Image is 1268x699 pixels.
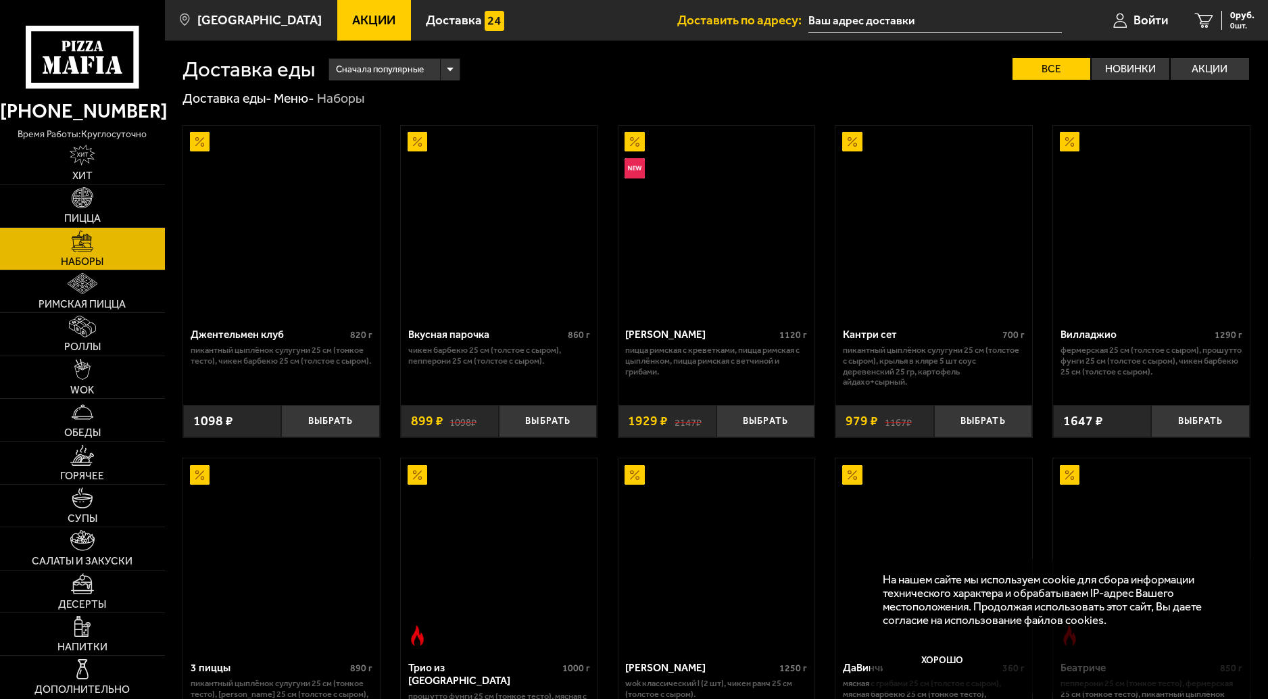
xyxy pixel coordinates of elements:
s: 1098 ₽ [449,414,477,428]
span: Сначала популярные [336,57,424,82]
button: Выбрать [716,405,814,437]
a: АкционныйВилладжио [1053,126,1249,319]
p: Чикен Барбекю 25 см (толстое с сыром), Пепперони 25 см (толстое с сыром). [408,345,590,366]
div: 3 пиццы [191,662,347,675]
span: [GEOGRAPHIC_DATA] [197,14,322,27]
p: Пикантный цыплёнок сулугуни 25 см (тонкое тесто), Чикен Барбекю 25 см (толстое с сыром). [191,345,372,366]
a: Меню- [274,91,314,106]
span: 700 г [1002,329,1025,341]
div: ДаВинчи сет [843,662,994,675]
span: Доставка [426,14,482,27]
div: Вкусная парочка [408,329,564,341]
div: Трио из [GEOGRAPHIC_DATA] [408,662,559,688]
span: 860 г [568,329,590,341]
span: Супы [68,514,97,525]
span: 0 шт. [1230,22,1254,30]
span: Напитки [57,642,107,653]
span: Римская пицца [39,299,126,310]
span: 979 ₽ [846,414,878,428]
img: Акционный [1060,465,1079,485]
div: Джентельмен клуб [191,329,347,341]
div: Кантри сет [843,329,999,341]
span: 1250 г [779,662,807,674]
span: Роллы [64,342,101,353]
a: АкционныйДжентельмен клуб [183,126,379,319]
a: Акционный3 пиццы [183,458,379,652]
button: Выбрать [934,405,1032,437]
span: Пицца [64,214,101,224]
img: Акционный [625,132,644,151]
a: АкционныйНовинкаМама Миа [618,126,814,319]
img: Акционный [190,132,210,151]
span: 1098 ₽ [193,414,233,428]
label: Акции [1171,58,1248,80]
div: [PERSON_NAME] [625,329,776,341]
span: Наборы [61,257,103,268]
span: 1290 г [1215,329,1242,341]
img: Акционный [625,465,644,485]
p: Wok классический L (2 шт), Чикен Ранч 25 см (толстое с сыром). [625,678,807,699]
img: Акционный [1060,132,1079,151]
button: Выбрать [281,405,379,437]
a: АкционныйВилла Капри [618,458,814,652]
div: Наборы [317,90,364,107]
span: Войти [1133,14,1168,27]
a: АкционныйОстрое блюдоТрио из Рио [401,458,597,652]
span: 1647 ₽ [1063,414,1103,428]
span: 0 руб. [1230,11,1254,20]
span: Горячее [60,471,104,482]
span: 1120 г [779,329,807,341]
input: Ваш адрес доставки [808,8,1062,33]
span: Акции [352,14,395,27]
label: Все [1013,58,1090,80]
button: Хорошо [883,640,1002,679]
p: Пикантный цыплёнок сулугуни 25 см (толстое с сыром), крылья в кляре 5 шт соус деревенский 25 гр, ... [843,345,1025,387]
div: Вилладжио [1060,329,1211,341]
span: 1929 ₽ [628,414,668,428]
p: Фермерская 25 см (толстое с сыром), Прошутто Фунги 25 см (толстое с сыром), Чикен Барбекю 25 см (... [1060,345,1242,377]
img: 15daf4d41897b9f0e9f617042186c801.svg [485,11,504,30]
span: 820 г [350,329,372,341]
img: Акционный [408,132,427,151]
img: Акционный [190,465,210,485]
img: Акционный [842,132,862,151]
p: Пицца Римская с креветками, Пицца Римская с цыплёнком, Пицца Римская с ветчиной и грибами. [625,345,807,377]
button: Выбрать [1151,405,1249,437]
span: 1000 г [562,662,590,674]
p: На нашем сайте мы используем cookie для сбора информации технического характера и обрабатываем IP... [883,573,1229,627]
span: Дополнительно [34,685,130,696]
img: Акционный [842,465,862,485]
a: Доставка еды- [182,91,272,106]
span: 890 г [350,662,372,674]
label: Новинки [1092,58,1169,80]
img: Острое блюдо [408,625,427,645]
img: Новинка [625,158,644,178]
span: Салаты и закуски [32,556,132,567]
img: Акционный [408,465,427,485]
span: Десерты [58,600,106,610]
span: Хит [72,171,93,182]
a: АкционныйДаВинчи сет [835,458,1031,652]
button: Выбрать [499,405,597,437]
s: 1167 ₽ [885,414,912,428]
a: АкционныйОстрое блюдоБеатриче [1053,458,1249,652]
span: WOK [70,385,94,396]
span: 899 ₽ [411,414,443,428]
span: Доставить по адресу: [677,14,808,27]
s: 2147 ₽ [675,414,702,428]
div: [PERSON_NAME] [625,662,776,675]
a: АкционныйКантри сет [835,126,1031,319]
h1: Доставка еды [182,59,315,80]
span: Обеды [64,428,101,439]
a: АкционныйВкусная парочка [401,126,597,319]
